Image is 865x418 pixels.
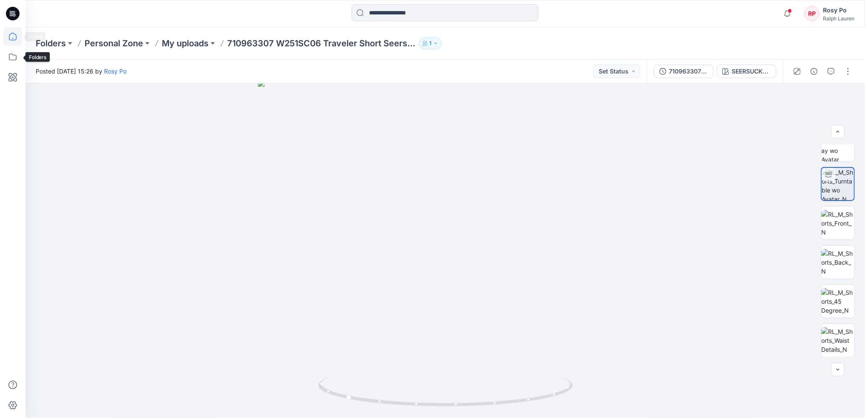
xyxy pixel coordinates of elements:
div: Rosy Po [823,5,854,15]
button: SEERSUCKE R PREPPY FUNSHORT - 001 [717,65,776,78]
a: Personal Zone [85,37,143,49]
div: Ralph Lauren [823,15,854,22]
img: RL_M_Shorts_Back_N [821,249,854,276]
img: RL_M_Shorts_Colorway wo Avatar [821,128,854,161]
p: 710963307 W251SC06 Traveler Short Seers Classic - SEERSUCKER TRAVELER [227,37,415,49]
img: RL_M_Shorts_Turntable wo Avatar_N [822,168,854,200]
a: My uploads [162,37,209,49]
button: 1 [419,37,442,49]
button: Details [807,65,821,78]
img: RL_M_Shorts_Waist Details_N [821,327,854,354]
div: RP [804,6,820,21]
img: RL_M_Shorts_45 Degree_N [821,288,854,315]
span: Posted [DATE] 15:26 by [36,67,127,76]
div: SEERSUCKE R PREPPY FUNSHORT - 001 [732,67,771,76]
a: Folders [36,37,66,49]
div: 710963307 W251SC06 Traveler Short Seers Classic - SEERSUCKER TRAVELER [669,67,708,76]
button: 710963307 W251SC06 Traveler Short Seers Classic - SEERSUCKER TRAVELER [654,65,713,78]
p: 1 [429,39,431,48]
a: Rosy Po [104,68,127,75]
img: RL_M_Shorts_Front_N [821,210,854,237]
